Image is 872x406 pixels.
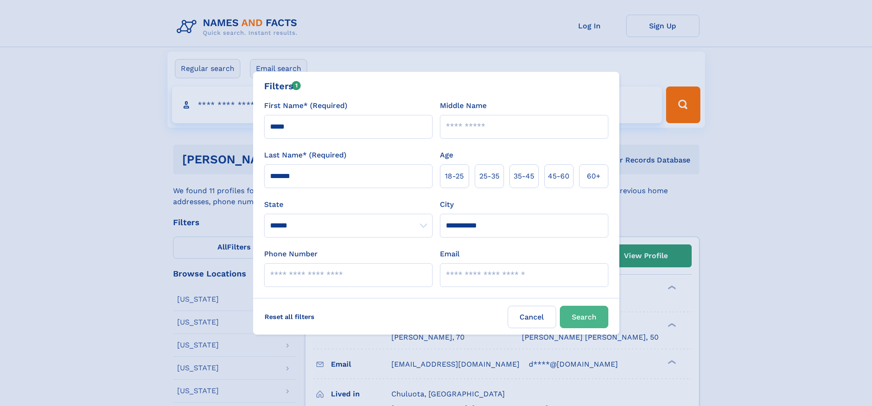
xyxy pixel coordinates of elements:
[264,249,318,260] label: Phone Number
[264,100,347,111] label: First Name* (Required)
[264,199,433,210] label: State
[445,171,464,182] span: 18‑25
[514,171,534,182] span: 35‑45
[440,249,460,260] label: Email
[587,171,601,182] span: 60+
[560,306,608,328] button: Search
[440,150,453,161] label: Age
[259,306,320,328] label: Reset all filters
[264,79,301,93] div: Filters
[508,306,556,328] label: Cancel
[264,150,347,161] label: Last Name* (Required)
[479,171,499,182] span: 25‑35
[440,100,487,111] label: Middle Name
[440,199,454,210] label: City
[548,171,569,182] span: 45‑60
